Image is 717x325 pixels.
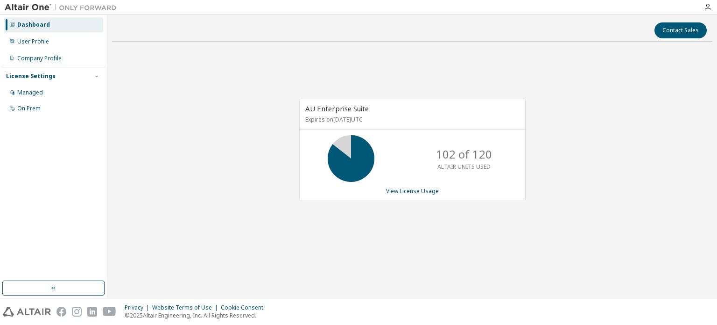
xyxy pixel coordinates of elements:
div: Company Profile [17,55,62,62]
div: Managed [17,89,43,96]
div: User Profile [17,38,49,45]
div: Dashboard [17,21,50,29]
p: 102 of 120 [436,146,492,162]
img: linkedin.svg [87,307,97,317]
img: altair_logo.svg [3,307,51,317]
img: instagram.svg [72,307,82,317]
div: Cookie Consent [221,304,269,311]
p: © 2025 Altair Engineering, Inc. All Rights Reserved. [125,311,269,319]
div: License Settings [6,72,56,80]
p: Expires on [DATE] UTC [305,116,517,123]
p: ALTAIR UNITS USED [437,163,491,171]
div: Privacy [125,304,152,311]
div: On Prem [17,105,41,112]
div: Website Terms of Use [152,304,221,311]
button: Contact Sales [654,22,707,38]
img: facebook.svg [56,307,66,317]
span: AU Enterprise Suite [305,104,369,113]
a: View License Usage [386,187,439,195]
img: youtube.svg [103,307,116,317]
img: Altair One [5,3,121,12]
